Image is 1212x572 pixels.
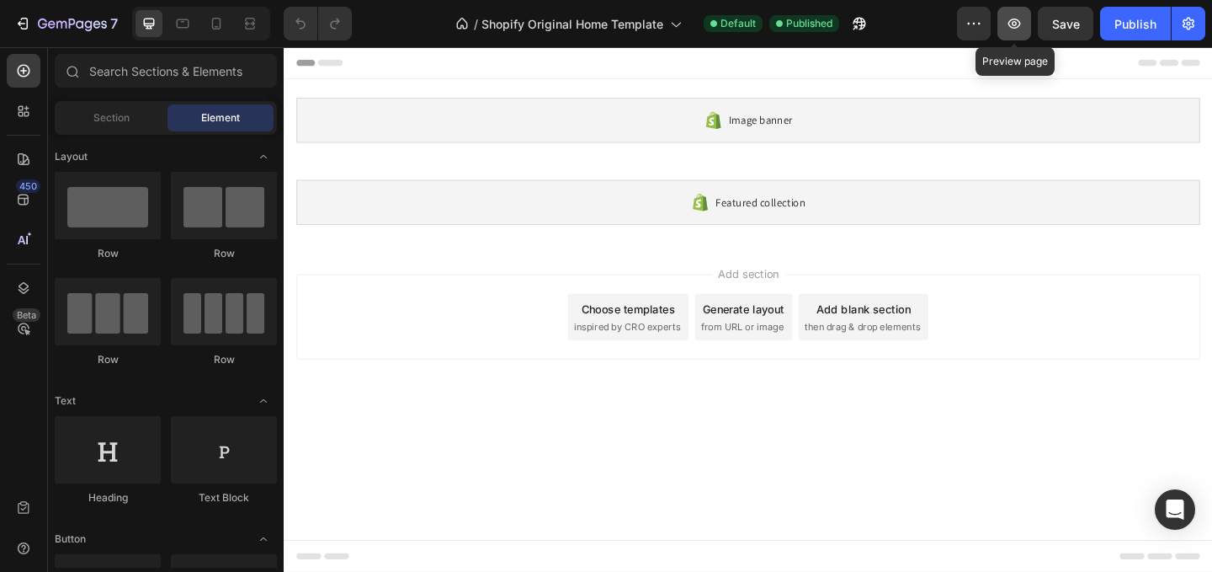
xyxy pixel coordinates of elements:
[579,275,682,293] div: Add blank section
[786,16,832,31] span: Published
[55,54,277,88] input: Search Sections & Elements
[316,297,431,312] span: inspired by CRO experts
[171,490,277,505] div: Text Block
[1114,15,1156,33] div: Publish
[250,388,277,414] span: Toggle open
[1155,489,1195,530] div: Open Intercom Messenger
[484,69,554,89] span: Image banner
[55,393,76,409] span: Text
[55,246,161,261] div: Row
[13,308,40,322] div: Beta
[454,297,544,312] span: from URL or image
[250,526,277,553] span: Toggle open
[284,7,352,40] div: Undo/Redo
[110,13,118,34] p: 7
[55,149,88,164] span: Layout
[465,238,545,255] span: Add section
[16,179,40,193] div: 450
[93,110,130,126] span: Section
[1052,17,1080,31] span: Save
[250,143,277,170] span: Toggle open
[55,532,86,547] span: Button
[1100,7,1171,40] button: Publish
[566,297,692,312] span: then drag & drop elements
[456,275,545,293] div: Generate layout
[720,16,756,31] span: Default
[1038,7,1093,40] button: Save
[470,158,567,179] span: Featured collection
[171,246,277,261] div: Row
[474,15,478,33] span: /
[55,352,161,367] div: Row
[481,15,663,33] span: Shopify Original Home Template
[55,490,161,505] div: Heading
[171,352,277,367] div: Row
[324,275,426,293] div: Choose templates
[201,110,240,126] span: Element
[7,7,125,40] button: 7
[284,47,1212,572] iframe: Design area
